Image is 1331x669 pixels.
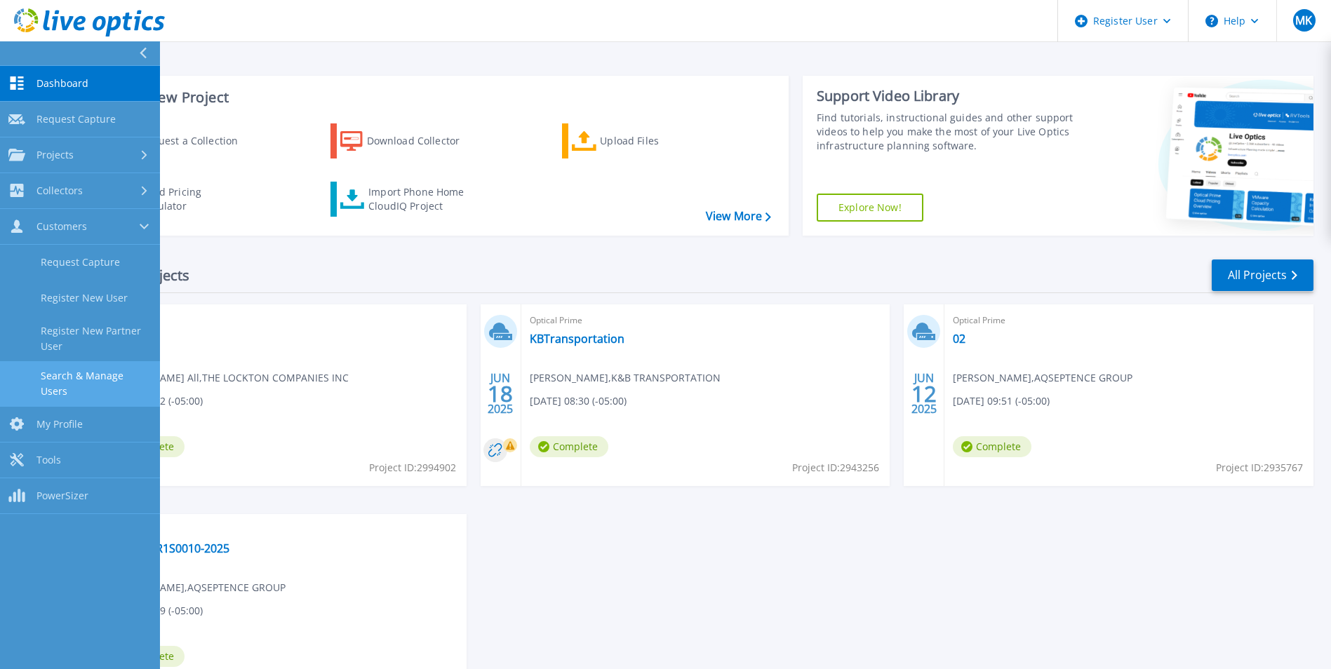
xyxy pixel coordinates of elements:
[530,313,882,328] span: Optical Prime
[953,393,1050,409] span: [DATE] 09:51 (-05:00)
[953,313,1305,328] span: Optical Prime
[100,123,256,158] a: Request a Collection
[106,580,286,595] span: [PERSON_NAME] , AQSEPTENCE GROUP
[817,87,1077,105] div: Support Video Library
[487,368,514,419] div: JUN 2025
[562,123,718,158] a: Upload Files
[36,418,83,431] span: My Profile
[953,332,965,346] a: 02
[911,368,937,419] div: JUN 2025
[36,149,74,161] span: Projects
[530,370,721,386] span: [PERSON_NAME] , K&B TRANSPORTATION
[106,370,349,386] span: [PERSON_NAME] All , THE LOCKTON COMPANIES INC
[706,210,771,223] a: View More
[1295,15,1312,26] span: MK
[911,388,937,400] span: 12
[138,185,250,213] div: Cloud Pricing Calculator
[36,113,116,126] span: Request Capture
[106,522,458,538] span: Optical Prime
[106,313,458,328] span: Optical Prime
[488,388,513,400] span: 18
[367,127,479,155] div: Download Collector
[100,182,256,217] a: Cloud Pricing Calculator
[1216,460,1303,475] span: Project ID: 2935767
[368,185,478,213] div: Import Phone Home CloudIQ Project
[36,220,87,233] span: Customers
[817,194,923,222] a: Explore Now!
[369,460,456,475] span: Project ID: 2994902
[817,111,1077,153] div: Find tutorials, instructional guides and other support videos to help you make the most of your L...
[1212,259,1313,291] a: All Projects
[530,436,608,457] span: Complete
[792,460,879,475] span: Project ID: 2943256
[330,123,487,158] a: Download Collector
[140,127,252,155] div: Request a Collection
[530,332,624,346] a: KBTransportation
[600,127,712,155] div: Upload Files
[36,77,88,90] span: Dashboard
[36,489,88,502] span: PowerSizer
[953,436,1031,457] span: Complete
[106,541,229,555] a: MGMTNBR1S0010-2025
[530,393,627,409] span: [DATE] 08:30 (-05:00)
[36,184,83,197] span: Collectors
[36,454,61,466] span: Tools
[953,370,1132,386] span: [PERSON_NAME] , AQSEPTENCE GROUP
[100,90,770,105] h3: Start a New Project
